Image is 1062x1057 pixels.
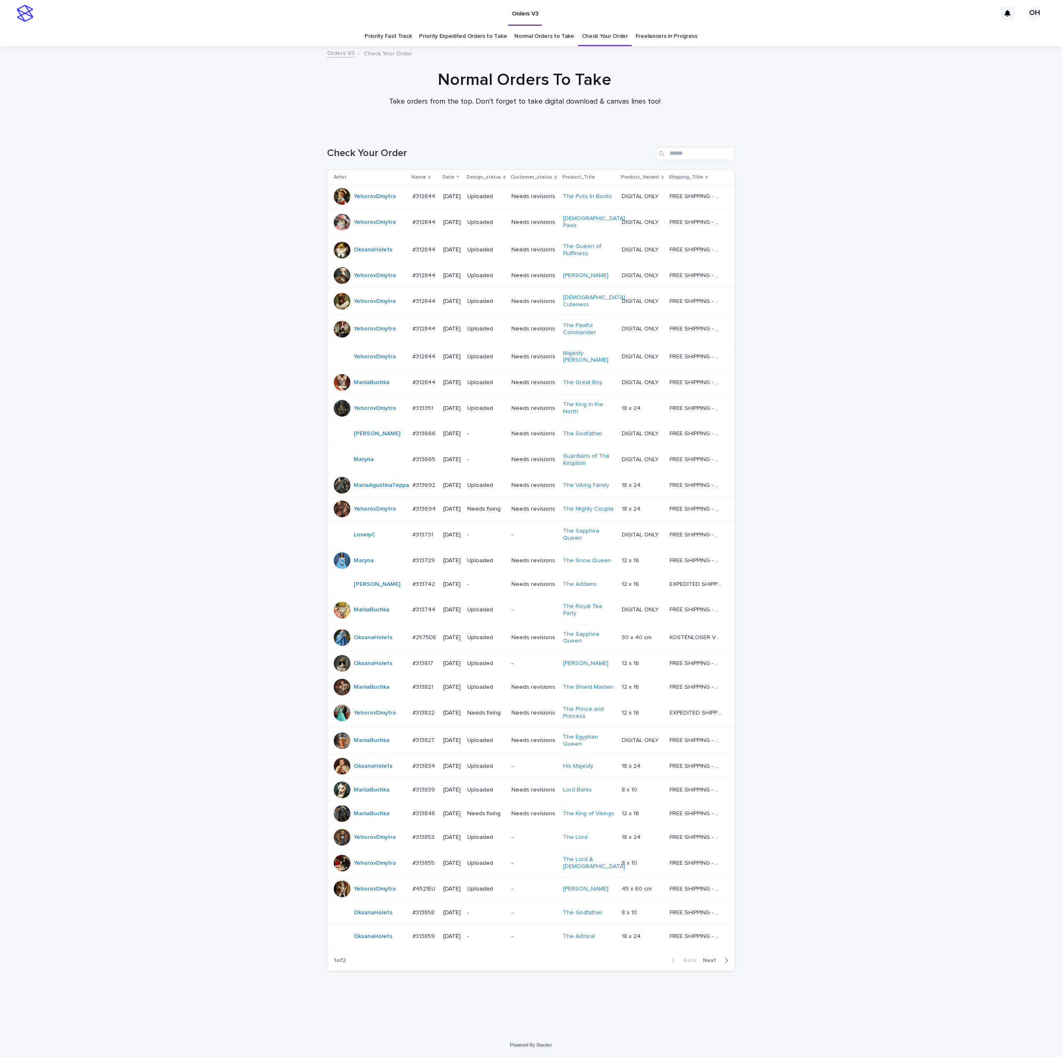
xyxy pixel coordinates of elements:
p: FREE SHIPPING - preview in 1-2 business days, after your approval delivery will take 5-10 b.d. [670,658,723,667]
p: 18 x 24 [622,403,642,412]
p: KOSTENLOSER VERSAND - Vorschau in 1-2 Werktagen, nach Genehmigung 10-12 Werktage Lieferung [670,633,723,641]
tr: YehorovDmytro #312844#312844 [DATE]UploadedNeeds revisionsMajesty [PERSON_NAME] DIGITAL ONLYDIGIT... [327,343,735,371]
a: YehorovDmytro [354,506,396,513]
p: 8 x 10 [622,858,639,867]
p: [DATE] [443,456,461,463]
p: DIGITAL ONLY [622,429,660,437]
p: DIGITAL ONLY [622,296,660,305]
tr: MariiaBuchka #313839#313839 [DATE]UploadedNeeds revisionsLord Barks 8 x 108 x 10 FREE SHIPPING - ... [327,778,735,802]
p: Needs revisions [511,430,556,437]
p: 18 x 24 [622,480,642,489]
p: Uploaded [467,557,505,564]
a: The Great Boy [563,379,603,386]
p: #313853 [412,832,436,841]
p: Product_Title [562,173,595,182]
p: [DATE] [443,430,461,437]
p: 8 x 10 [622,908,639,916]
p: Needs revisions [511,325,556,332]
p: DIGITAL ONLY [622,377,660,386]
tr: OksanaHolets #312844#312844 [DATE]UploadedNeeds revisionsThe Queen of Fluffiness DIGITAL ONLYDIGI... [327,236,735,264]
p: #312844 [412,270,437,279]
a: The Queen of Fluffiness [563,243,615,257]
p: Uploaded [467,246,505,253]
a: OksanaHolets [354,933,392,940]
p: FREE SHIPPING - preview in 1-2 business days, after your approval delivery will take 5-10 b.d. [670,270,723,279]
tr: YehorovDmytro #313855#313855 [DATE]Uploaded-The Lord & [DEMOGRAPHIC_DATA] 8 x 108 x 10 FREE SHIPP... [327,849,735,877]
p: DIGITAL ONLY [622,735,660,744]
a: [PERSON_NAME] [354,581,400,588]
p: FREE SHIPPING - preview in 1-2 business days, after your approval delivery will take 5-10 b.d. [670,377,723,386]
a: The King in the North [563,401,615,415]
a: YehorovDmytro [354,272,396,279]
p: FREE SHIPPING - preview in 1-2 business days, after your approval delivery will take 5-10 b.d. [670,403,723,412]
p: Uploaded [467,763,505,770]
a: YehorovDmytro [354,710,396,717]
p: Needs revisions [511,684,556,691]
p: #313834 [412,761,437,770]
a: The Sapphire Queen [563,528,615,542]
a: Check Your Order [582,27,628,46]
p: [DATE] [443,298,461,305]
tr: YehorovDmytro #313822#313822 [DATE]Needs fixingNeeds revisionsThe Prince and Princess 12 x 1612 x... [327,699,735,727]
a: The Puss In Boots [563,193,612,200]
a: YehorovDmytro [354,834,396,841]
p: #2575DE [412,633,438,641]
p: DIGITAL ONLY [622,217,660,226]
a: The Addams [563,581,597,588]
p: #313744 [412,605,437,613]
tr: MariiaBuchka #312844#312844 [DATE]UploadedNeeds revisionsThe Great Boy DIGITAL ONLYDIGITAL ONLY F... [327,371,735,395]
p: FREE SHIPPING - preview in 1-2 business days, after your approval delivery will take 5-10 b.d. [670,761,723,770]
h1: Check Your Order [327,147,653,159]
p: Uploaded [467,606,505,613]
p: #313817 [412,658,435,667]
tr: OksanaHolets #313834#313834 [DATE]Uploaded-His Majesty 18 x 2418 x 24 FREE SHIPPING - preview in ... [327,754,735,778]
p: FREE SHIPPING - preview in 1-2 business days, after your approval delivery will take 5-10 b.d. [670,324,723,332]
a: [PERSON_NAME] [563,886,608,893]
a: YehorovDmytro [354,193,396,200]
p: Needs revisions [511,634,556,641]
p: Needs revisions [511,405,556,412]
p: Uploaded [467,193,505,200]
p: - [511,531,556,538]
p: #313855 [412,858,436,867]
a: Lord Barks [563,787,592,794]
p: [DATE] [443,886,461,893]
p: Take orders from the top. Don't forget to take digital download & canvas lines too! [358,97,691,107]
p: 12 x 16 [622,708,641,717]
a: Maryna [354,557,374,564]
p: Uploaded [467,405,505,412]
a: YehorovDmytro [354,353,396,360]
p: - [511,763,556,770]
p: DIGITAL ONLY [622,352,660,360]
p: Uploaded [467,353,505,360]
p: DIGITAL ONLY [622,245,660,253]
tr: MariaAgustinaTeppa #313692#313692 [DATE]UploadedNeeds revisionsThe Viking Family 18 x 2418 x 24 F... [327,474,735,497]
p: Uploaded [467,860,505,867]
p: Product_Variant [621,173,659,182]
p: FREE SHIPPING - preview in 1-2 business days, after your approval delivery will take 5-10 b.d. [670,217,723,226]
p: 18 x 24 [622,832,642,841]
a: The Pawful Commander [563,322,615,336]
p: FREE SHIPPING - preview in 1-2 business days, after your approval delivery will take 5-10 b.d. [670,682,723,691]
a: [PERSON_NAME] [563,660,608,667]
a: The Prince and Princess [563,706,615,720]
p: #313858 [412,908,436,916]
p: - [511,886,556,893]
p: 18 x 24 [622,761,642,770]
a: The Snow Queen [563,557,611,564]
a: Priority Fast Track [365,27,412,46]
p: #313666 [412,429,437,437]
p: [DATE] [443,531,461,538]
p: Check Your Order [364,48,412,57]
tr: LovelyC #313731#313731 [DATE]--The Sapphire Queen DIGITAL ONLYDIGITAL ONLY FREE SHIPPING - previe... [327,521,735,549]
p: 12 x 16 [622,556,641,564]
button: Back [665,957,700,964]
a: Maryna [354,456,374,463]
p: FREE SHIPPING - preview in 1-2 business days, after your approval delivery will take 5-10 busines... [670,884,723,893]
div: Search [656,147,735,160]
p: 12 x 16 [622,579,641,588]
a: Powered By Stacker [510,1042,552,1047]
p: FREE SHIPPING - preview in 1-2 business days, after your approval delivery will take 5-10 b.d. [670,352,723,360]
p: [DATE] [443,379,461,386]
p: #312844 [412,377,437,386]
